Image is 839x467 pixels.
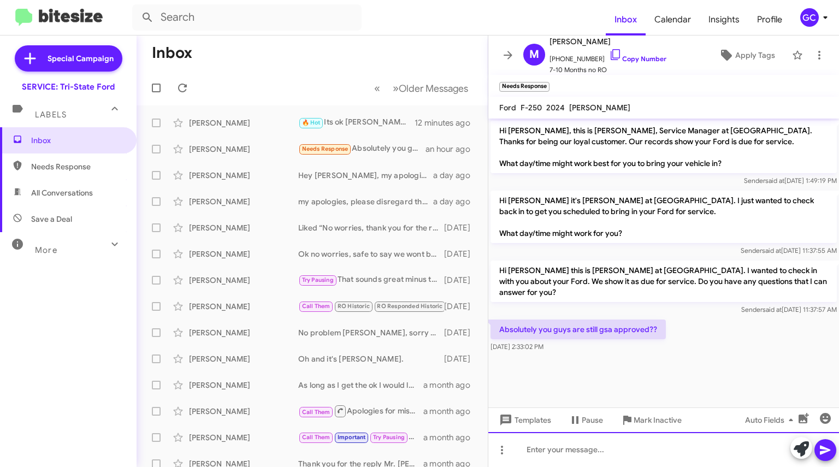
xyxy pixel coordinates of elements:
span: All Conversations [31,187,93,198]
span: Auto Fields [745,410,797,430]
div: SERVICE: Tri-State Ford [22,81,115,92]
span: Try Pausing [302,276,334,283]
span: Save a Deal [31,214,72,224]
a: Profile [748,4,791,36]
div: [DATE] [444,353,479,364]
span: More [35,245,57,255]
a: Insights [700,4,748,36]
span: Call Them [302,434,330,441]
span: Important [338,434,366,441]
div: a day ago [433,170,479,181]
span: Mark Inactive [634,410,682,430]
div: Ok no worries, safe to say we wont be seeing you for service needs. If you are ever in the area a... [298,249,444,259]
div: GC [800,8,819,27]
div: No problem [PERSON_NAME], sorry to disturb you. I understand performing your own maintenance, if ... [298,327,444,338]
div: [PERSON_NAME] [189,117,298,128]
nav: Page navigation example [368,77,475,99]
span: [PHONE_NUMBER] [550,48,666,64]
input: Search [132,4,362,31]
small: Needs Response [499,82,550,92]
span: Ford [499,103,516,113]
div: a month ago [423,432,479,443]
span: Special Campaign [48,53,114,64]
a: Calendar [646,4,700,36]
span: Templates [497,410,551,430]
div: a day ago [433,196,479,207]
div: [PERSON_NAME] [189,249,298,259]
a: Special Campaign [15,45,122,72]
span: Sender [DATE] 11:37:55 AM [741,246,837,255]
span: said at [765,176,784,185]
span: said at [762,246,781,255]
div: Liked “No worries, thank you for the reply and update! If you are ever in the area and need assis... [298,222,444,233]
div: Ok I completely understand that, just let us know if we can ever help. [298,300,444,312]
span: Call Them [302,409,330,416]
p: Absolutely you guys are still gsa approved?? [491,320,666,339]
span: 2024 [546,103,565,113]
div: an hour ago [426,144,479,155]
span: 🔥 Hot [302,119,321,126]
span: RO Responded Historic [377,303,442,310]
div: a month ago [423,380,479,391]
span: [PERSON_NAME] [569,103,630,113]
div: That sounds great minus the working part, hopefully you can enjoy the scenery and weather while n... [298,274,444,286]
span: » [393,81,399,95]
div: [PERSON_NAME] [189,380,298,391]
span: Call Them [302,303,330,310]
div: [PERSON_NAME] [189,353,298,364]
button: Pause [560,410,612,430]
button: Next [386,77,475,99]
span: « [374,81,380,95]
span: Sender [DATE] 1:49:19 PM [744,176,837,185]
div: Absolutely, just let us know when works best for you! [298,431,423,444]
button: GC [791,8,827,27]
a: Inbox [606,4,646,36]
span: Pause [582,410,603,430]
a: Copy Number [609,55,666,63]
div: my apologies, please disregard the system generated text [298,196,433,207]
div: [DATE] [444,275,479,286]
button: Templates [488,410,560,430]
span: Older Messages [399,82,468,94]
span: [PERSON_NAME] [550,35,666,48]
button: Mark Inactive [612,410,690,430]
div: Absolutely you guys are still gsa approved?? [298,143,426,155]
div: [PERSON_NAME] [189,196,298,207]
span: Sender [DATE] 11:37:57 AM [741,305,837,314]
span: Labels [35,110,67,120]
div: [DATE] [444,249,479,259]
span: Needs Response [302,145,348,152]
span: Apply Tags [735,45,775,65]
div: [PERSON_NAME] [189,222,298,233]
div: [PERSON_NAME] [189,406,298,417]
span: M [529,46,539,63]
div: [DATE] [444,222,479,233]
h1: Inbox [152,44,192,62]
span: [DATE] 2:33:02 PM [491,342,543,351]
div: [PERSON_NAME] [189,432,298,443]
div: [PERSON_NAME] [189,301,298,312]
p: Hi [PERSON_NAME] it's [PERSON_NAME] at [GEOGRAPHIC_DATA]. I just wanted to check back in to get y... [491,191,837,243]
div: [PERSON_NAME] [189,170,298,181]
p: Hi [PERSON_NAME] this is [PERSON_NAME] at [GEOGRAPHIC_DATA]. I wanted to check in with you about ... [491,261,837,302]
button: Previous [368,77,387,99]
span: RO Historic [338,303,370,310]
div: 12 minutes ago [415,117,479,128]
p: Hi [PERSON_NAME], this is [PERSON_NAME], Service Manager at [GEOGRAPHIC_DATA]. Thanks for being o... [491,121,837,173]
div: Oh and it's [PERSON_NAME]. [298,353,444,364]
span: Needs Response [31,161,124,172]
div: a month ago [423,406,479,417]
div: Hey [PERSON_NAME], my apologies, it seems I missed an email. The previous quoted special will be ... [298,170,433,181]
div: [PERSON_NAME] [189,327,298,338]
div: [PERSON_NAME] [189,144,298,155]
span: F-250 [521,103,542,113]
div: [DATE] [444,301,479,312]
div: Its ok [PERSON_NAME], I will take care of it no worries :) [298,116,415,129]
span: 7-10 Months no RO [550,64,666,75]
span: Inbox [31,135,124,146]
button: Apply Tags [706,45,787,65]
